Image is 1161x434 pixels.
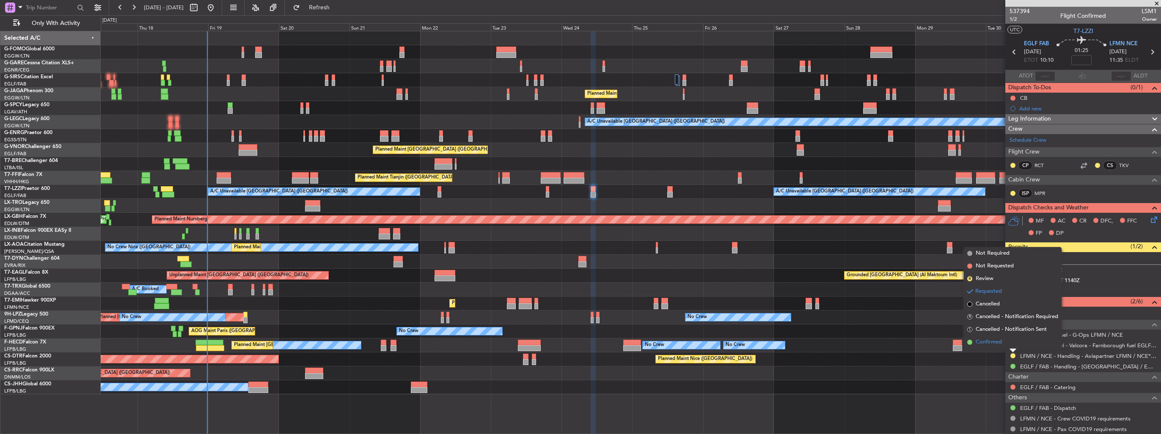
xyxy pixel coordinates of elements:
a: EVRA/RIX [4,262,25,269]
span: T7-LZZI [4,186,22,191]
div: Planned Maint [GEOGRAPHIC_DATA] ([GEOGRAPHIC_DATA]) [234,339,367,352]
input: Trip Number [26,1,74,14]
a: F-HECDFalcon 7X [4,340,46,345]
div: No Crew [645,339,664,352]
span: LSM1 [1142,7,1157,16]
span: G-LEGC [4,116,22,121]
span: CS-JHH [4,382,22,387]
a: LX-GBHFalcon 7X [4,214,46,219]
a: EGLF/FAB [4,192,26,199]
div: Mon 22 [420,23,491,31]
div: Planned Maint Nice ([GEOGRAPHIC_DATA]) [658,353,752,365]
span: F-GPNJ [4,326,22,331]
a: G-LEGCLegacy 600 [4,116,50,121]
a: LFPB/LBG [4,360,26,366]
span: G-VNOR [4,144,25,149]
div: A/C Unavailable [GEOGRAPHIC_DATA] ([GEOGRAPHIC_DATA]) [587,115,725,128]
a: LX-AOACitation Mustang [4,242,65,247]
span: CS-RRC [4,368,22,373]
a: EGGW/LTN [4,206,30,213]
span: Cancelled - Notification Required [976,313,1058,321]
span: 11:35 [1109,56,1123,65]
span: LX-GBH [4,214,23,219]
div: Fri 19 [208,23,279,31]
div: ISP [1018,189,1032,198]
a: EGLF / FAB - Dispatch [1020,404,1076,412]
span: [DATE] [1024,48,1041,56]
div: Sun 28 [845,23,915,31]
div: Unplanned Maint [GEOGRAPHIC_DATA] ([GEOGRAPHIC_DATA]) [169,269,308,282]
span: Dispatch To-Dos [1008,83,1051,93]
input: --:-- [1035,71,1055,81]
a: LFMN/NCE [4,304,29,310]
div: A/C Booked [132,283,159,296]
span: (1/2) [1131,242,1143,251]
a: LFMN / NCE - Crew COVID19 requirements [1020,415,1131,422]
a: G-SIRSCitation Excel [4,74,53,80]
span: DP [1056,229,1064,238]
a: 9H-LPZLegacy 500 [4,312,48,317]
span: [DATE] - [DATE] [144,4,184,11]
a: LTBA/ISL [4,165,23,171]
a: LX-TROLegacy 650 [4,200,50,205]
span: Flight Crew [1008,147,1040,157]
a: LFMN / NCE - Handling - Aviapartner LFMN / NCE*****MY HANDLING**** [1020,352,1157,360]
span: G-JAGA [4,88,24,93]
span: ELDT [1125,56,1139,65]
span: LX-INB [4,228,21,233]
a: EGLF / FAB - Catering [1020,384,1076,391]
a: G-GARECessna Citation XLS+ [4,60,74,66]
span: ATOT [1019,72,1033,80]
div: Grounded [GEOGRAPHIC_DATA] (Al Maktoum Intl) [847,269,957,282]
span: G-GARE [4,60,24,66]
a: EGGW/LTN [4,95,30,101]
span: MF [1036,217,1044,225]
div: Planned Maint [GEOGRAPHIC_DATA] [452,297,533,310]
span: T7-FFI [4,172,19,177]
a: G-SPCYLegacy 650 [4,102,50,107]
span: T7-EAGL [4,270,25,275]
span: CR [1079,217,1087,225]
div: Planned Maint Tianjin ([GEOGRAPHIC_DATA]) [358,171,456,184]
div: Thu 18 [138,23,208,31]
span: Owner [1142,16,1157,23]
div: No Crew Nice ([GEOGRAPHIC_DATA]) [107,241,190,254]
a: Schedule Crew [1010,136,1046,145]
div: A/C Unavailable [GEOGRAPHIC_DATA] ([GEOGRAPHIC_DATA]) [210,185,348,198]
span: Leg Information [1008,114,1051,124]
span: 9H-LPZ [4,312,21,317]
span: T7-LZZI [1073,27,1093,36]
div: Flight Confirmed [1060,11,1106,20]
a: MPR [1034,190,1054,197]
button: Only With Activity [9,16,92,30]
div: CS [1103,161,1117,170]
a: EDLW/DTM [4,234,29,241]
span: T7-TRX [4,284,22,289]
a: G-FOMOGlobal 6000 [4,47,55,52]
span: G-ENRG [4,130,24,135]
span: 01:25 [1075,47,1088,55]
a: T7-TRXGlobal 6500 [4,284,50,289]
span: T7-BRE [4,158,22,163]
a: LFPB/LBG [4,332,26,338]
a: EGGW/LTN [4,123,30,129]
div: Thu 25 [632,23,703,31]
span: (2/6) [1131,297,1143,306]
div: Sat 27 [774,23,845,31]
a: EGSS/STN [4,137,27,143]
span: LFMN NCE [1109,40,1138,48]
button: UTC [1007,26,1022,33]
div: Planned Maint [GEOGRAPHIC_DATA] ([GEOGRAPHIC_DATA]) [587,88,721,100]
span: Crew [1008,124,1023,134]
a: T7-BREChallenger 604 [4,158,58,163]
span: Not Required [976,249,1010,258]
div: Wed 17 [67,23,138,31]
span: Review [976,275,993,283]
div: Add new [1019,288,1157,295]
a: CS-JHHGlobal 6000 [4,382,51,387]
div: Tue 30 [986,23,1056,31]
a: LX-INBFalcon 900EX EASy II [4,228,71,233]
span: 537394 [1010,7,1030,16]
span: Cabin Crew [1008,175,1040,185]
div: Planned Maint [GEOGRAPHIC_DATA] ([GEOGRAPHIC_DATA]) [375,143,509,156]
